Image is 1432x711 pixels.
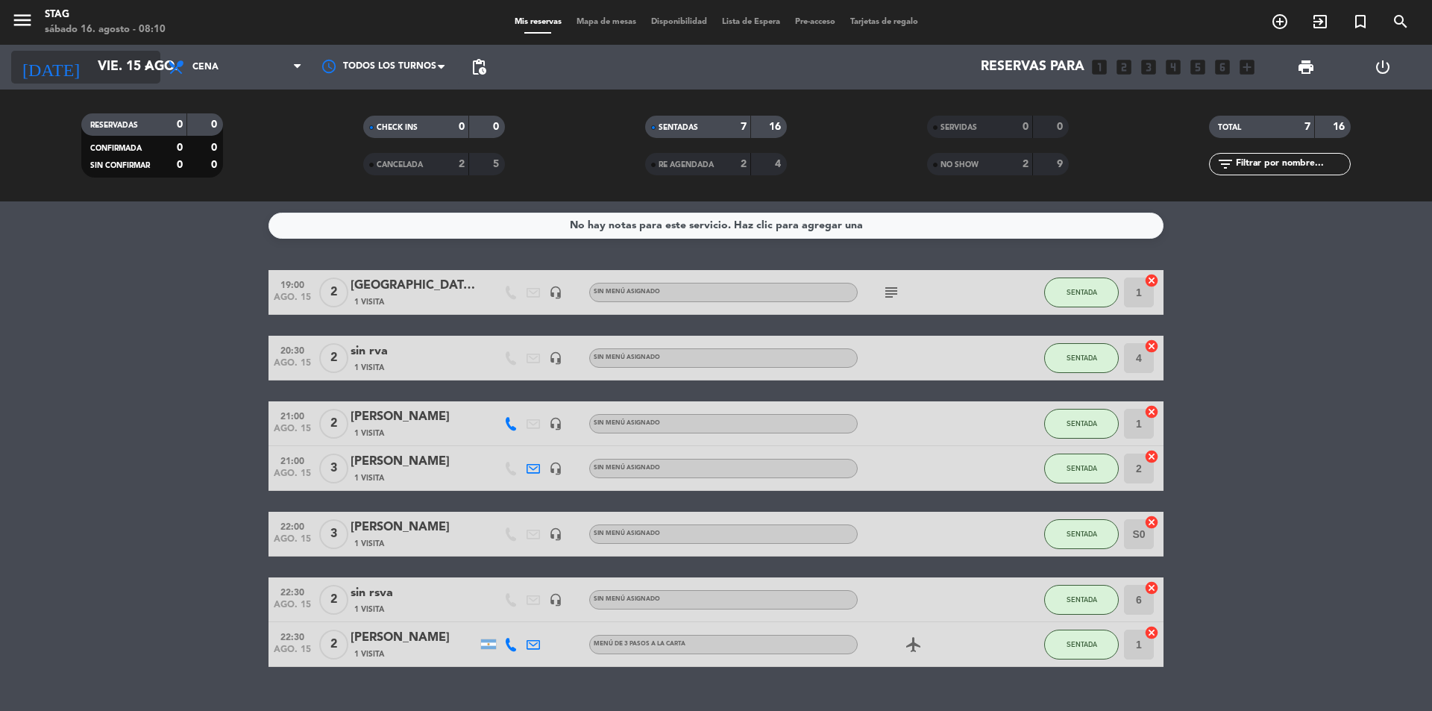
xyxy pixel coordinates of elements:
i: looks_6 [1213,57,1232,77]
button: SENTADA [1044,454,1119,483]
strong: 0 [177,119,183,130]
button: SENTADA [1044,278,1119,307]
div: [PERSON_NAME] [351,518,477,537]
span: Cena [192,62,219,72]
span: SENTADA [1067,640,1097,648]
span: CHECK INS [377,124,418,131]
i: headset_mic [549,417,562,430]
span: 22:30 [274,583,311,600]
strong: 16 [769,122,784,132]
div: [PERSON_NAME] [351,452,477,472]
span: Sin menú asignado [594,530,660,536]
strong: 2 [741,159,747,169]
span: SENTADA [1067,464,1097,472]
span: 2 [319,630,348,660]
i: airplanemode_active [905,636,923,654]
i: looks_one [1090,57,1109,77]
button: SENTADA [1044,630,1119,660]
span: SENTADA [1067,354,1097,362]
span: Sin menú asignado [594,465,660,471]
span: Mis reservas [507,18,569,26]
span: 1 Visita [354,538,384,550]
i: looks_4 [1163,57,1183,77]
span: Menú de 3 pasos a la Carta [594,641,685,647]
span: pending_actions [470,58,488,76]
strong: 9 [1057,159,1066,169]
i: [DATE] [11,51,90,84]
strong: 0 [177,160,183,170]
button: SENTADA [1044,343,1119,373]
span: 3 [319,519,348,549]
strong: 0 [459,122,465,132]
span: 1 Visita [354,362,384,374]
span: Disponibilidad [644,18,715,26]
span: 2 [319,585,348,615]
strong: 2 [1023,159,1029,169]
i: subject [882,284,900,301]
i: headset_mic [549,527,562,541]
button: SENTADA [1044,585,1119,615]
strong: 0 [1057,122,1066,132]
span: Lista de Espera [715,18,788,26]
span: ago. 15 [274,534,311,551]
i: search [1392,13,1410,31]
div: [GEOGRAPHIC_DATA] y [PERSON_NAME] [351,276,477,295]
i: looks_two [1114,57,1134,77]
i: add_circle_outline [1271,13,1289,31]
span: 1 Visita [354,604,384,616]
strong: 7 [1304,122,1310,132]
span: 2 [319,278,348,307]
button: SENTADA [1044,519,1119,549]
div: STAG [45,7,166,22]
span: 1 Visita [354,296,384,308]
strong: 4 [775,159,784,169]
i: cancel [1144,273,1159,288]
span: Sin menú asignado [594,596,660,602]
span: 2 [319,409,348,439]
span: ago. 15 [274,424,311,441]
strong: 0 [177,142,183,153]
span: Tarjetas de regalo [843,18,926,26]
div: [PERSON_NAME] [351,628,477,648]
span: 2 [319,343,348,373]
span: 20:30 [274,341,311,358]
i: cancel [1144,449,1159,464]
i: filter_list [1216,155,1234,173]
i: power_settings_new [1374,58,1392,76]
span: Sin menú asignado [594,354,660,360]
div: sábado 16. agosto - 08:10 [45,22,166,37]
span: RESERVADAS [90,122,138,129]
span: ago. 15 [274,292,311,310]
strong: 5 [493,159,502,169]
span: RE AGENDADA [659,161,714,169]
i: cancel [1144,625,1159,640]
span: Mapa de mesas [569,18,644,26]
span: Sin menú asignado [594,289,660,295]
div: sin rsva [351,583,477,603]
div: [PERSON_NAME] [351,407,477,427]
span: SENTADA [1067,530,1097,538]
strong: 2 [459,159,465,169]
span: TOTAL [1218,124,1241,131]
span: CONFIRMADA [90,145,142,152]
i: headset_mic [549,593,562,607]
button: SENTADA [1044,409,1119,439]
strong: 0 [1023,122,1029,132]
strong: 7 [741,122,747,132]
span: 3 [319,454,348,483]
span: SENTADA [1067,595,1097,604]
i: menu [11,9,34,31]
div: No hay notas para este servicio. Haz clic para agregar una [570,217,863,234]
span: Sin menú asignado [594,420,660,426]
i: turned_in_not [1351,13,1369,31]
span: ago. 15 [274,469,311,486]
i: cancel [1144,515,1159,530]
span: NO SHOW [940,161,979,169]
span: 21:00 [274,407,311,424]
span: 21:00 [274,451,311,469]
span: SENTADA [1067,419,1097,427]
strong: 0 [211,119,220,130]
i: exit_to_app [1311,13,1329,31]
span: 1 Visita [354,427,384,439]
span: 1 Visita [354,472,384,484]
